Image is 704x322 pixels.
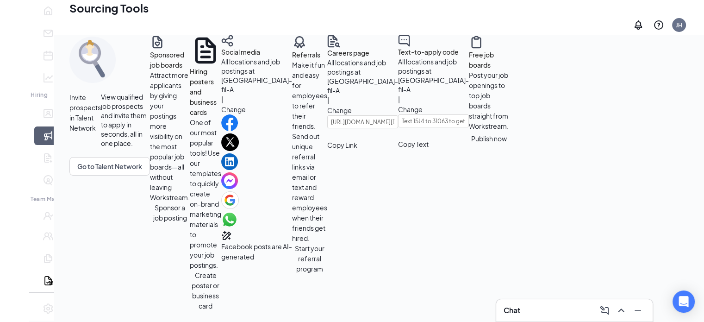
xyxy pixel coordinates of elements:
[190,66,221,117] h4: Hiring posters and business cards
[150,35,165,50] img: clipboard
[69,37,116,83] img: sourcing-tools
[43,303,54,314] svg: Settings
[43,72,54,83] svg: Analysis
[221,47,292,57] h4: Social media
[504,305,520,316] h3: Chat
[221,57,292,94] span: All locations and job postings at [GEOGRAPHIC_DATA]-fil-A
[292,60,327,243] p: Make it fun and easy for employees to refer their friends. Send out unique referral links via ema...
[221,133,239,151] img: xIcon
[327,140,357,150] button: Copy Link
[398,139,429,149] button: Copy Text
[676,21,682,29] div: JH
[630,303,645,318] button: Minimize
[150,70,190,202] p: Attract more applicants by giving your postings more visibility on the most popular job boards—al...
[150,202,190,223] button: Sponsor a job posting
[614,303,629,318] button: ChevronUp
[469,131,509,146] button: Publish now
[599,305,610,316] svg: ComposeMessage
[292,243,327,274] button: Start your referral program
[190,270,221,311] button: Create poster or business card
[327,48,398,58] h4: Careers page
[597,303,612,318] button: ComposeMessage
[69,92,101,148] span: Invite prospects in Talent Network
[221,35,233,47] img: share
[221,191,239,209] img: googleIcon
[101,92,150,148] span: View qualified job prospects and invite them to apply in seconds, all in one place.
[31,195,63,203] div: Team Management
[10,17,19,26] svg: Expand
[221,153,238,170] img: linkedinIcon
[673,290,695,313] div: Open Intercom Messenger
[221,211,238,228] img: whatsappIcon
[327,105,352,115] button: Change
[398,104,423,114] button: Change
[221,104,246,114] button: Change
[398,47,469,57] h4: Text-to-apply code
[221,230,232,241] svg: MagicPencil
[398,94,469,104] div: |
[31,91,63,99] div: Hiring
[221,172,238,189] img: facebookMessengerIcon
[150,50,190,70] h4: Sponsored job boards
[327,35,340,48] img: careers
[469,70,509,131] p: Post your job openings to top job boards straight from Workstream.
[327,95,398,105] div: |
[469,35,484,50] img: clipboard
[653,19,664,31] svg: QuestionInfo
[69,157,150,176] button: Go to Talent Network
[190,35,221,66] svg: Document
[398,35,410,47] img: text
[221,241,292,262] p: Facebook posts are AI-generated
[190,117,221,270] p: One of our most popular tools! Use our templates to quickly create on-brand marketing materials t...
[327,58,398,95] span: All locations and job postings at [GEOGRAPHIC_DATA]-fil-A
[633,19,644,31] svg: Notifications
[221,114,238,131] img: facebookIcon
[469,50,509,70] h4: Free job boards
[398,57,469,94] span: All locations and job postings at [GEOGRAPHIC_DATA]-fil-A
[43,210,54,221] svg: UserCheck
[221,94,292,104] div: |
[616,305,627,316] svg: ChevronUp
[292,35,307,50] img: badge
[292,50,327,60] h4: Referrals
[632,305,643,316] svg: Minimize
